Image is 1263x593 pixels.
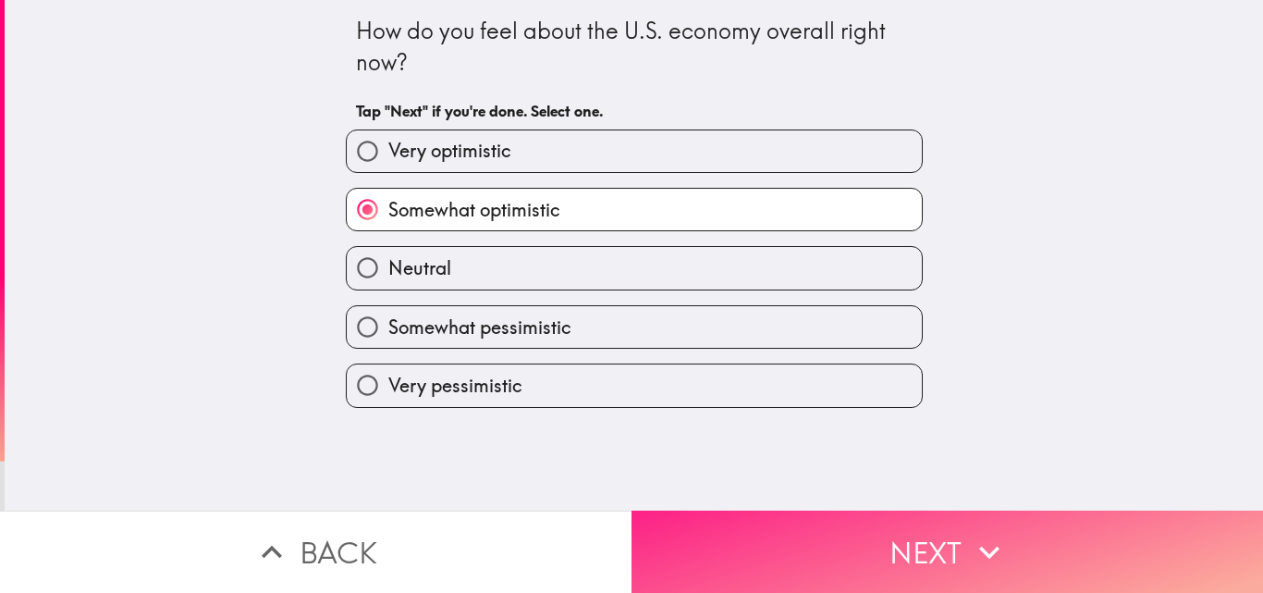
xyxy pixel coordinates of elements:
span: Somewhat optimistic [388,197,560,223]
button: Next [631,511,1263,593]
span: Somewhat pessimistic [388,315,571,340]
button: Neutral [347,247,922,289]
button: Very optimistic [347,130,922,172]
button: Somewhat pessimistic [347,306,922,348]
h6: Tap "Next" if you're done. Select one. [356,101,913,121]
button: Somewhat optimistic [347,189,922,230]
span: Very pessimistic [388,373,522,399]
div: How do you feel about the U.S. economy overall right now? [356,16,913,78]
button: Very pessimistic [347,364,922,406]
span: Very optimistic [388,138,511,164]
span: Neutral [388,255,451,281]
